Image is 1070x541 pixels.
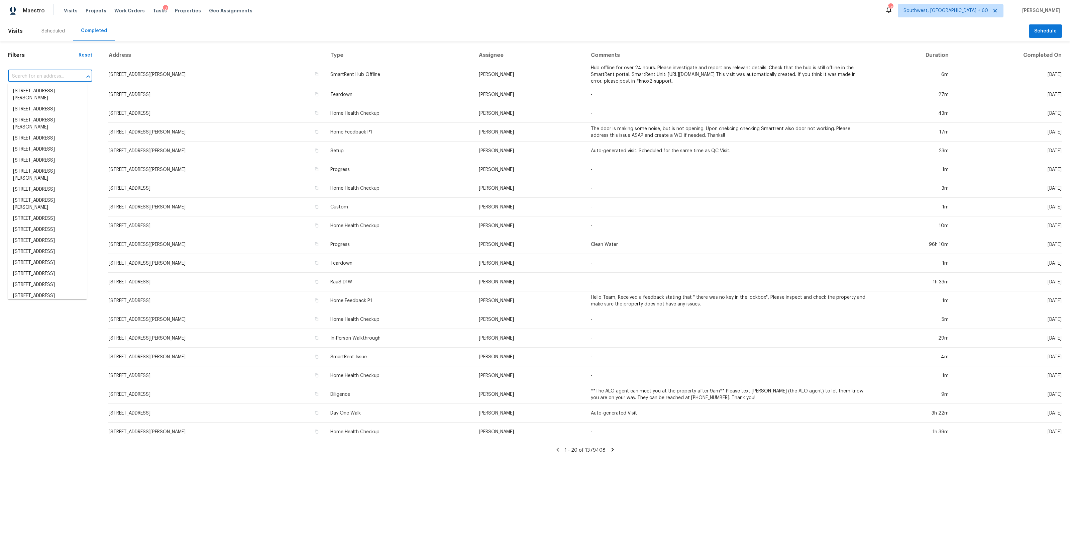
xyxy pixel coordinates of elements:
[473,160,585,179] td: [PERSON_NAME]
[108,310,325,329] td: [STREET_ADDRESS][PERSON_NAME]
[108,123,325,142] td: [STREET_ADDRESS][PERSON_NAME]
[64,7,78,14] span: Visits
[325,216,474,235] td: Home Health Checkup
[954,404,1062,423] td: [DATE]
[888,4,893,11] div: 682
[903,7,988,14] span: Southwest, [GEOGRAPHIC_DATA] + 60
[954,254,1062,273] td: [DATE]
[314,335,320,341] button: Copy Address
[473,273,585,291] td: [PERSON_NAME]
[314,279,320,285] button: Copy Address
[108,348,325,366] td: [STREET_ADDRESS][PERSON_NAME]
[872,142,954,160] td: 23m
[473,291,585,310] td: [PERSON_NAME]
[473,404,585,423] td: [PERSON_NAME]
[954,64,1062,85] td: [DATE]
[872,273,954,291] td: 1h 33m
[954,235,1062,254] td: [DATE]
[314,372,320,378] button: Copy Address
[954,366,1062,385] td: [DATE]
[954,310,1062,329] td: [DATE]
[8,71,74,82] input: Search for an address...
[314,204,320,210] button: Copy Address
[954,104,1062,123] td: [DATE]
[585,404,872,423] td: Auto-generated Visit
[314,129,320,135] button: Copy Address
[473,198,585,216] td: [PERSON_NAME]
[954,329,1062,348] td: [DATE]
[314,222,320,229] button: Copy Address
[108,329,325,348] td: [STREET_ADDRESS][PERSON_NAME]
[108,160,325,179] td: [STREET_ADDRESS][PERSON_NAME]
[8,279,87,290] li: [STREET_ADDRESS]
[585,385,872,404] td: **The ALO agent can meet you at the property after 9am** Please text [PERSON_NAME] (the ALO agent...
[325,179,474,198] td: Home Health Checkup
[585,64,872,85] td: Hub offline for over 24 hours. Please investigate and report any relevant details. Check that the...
[954,160,1062,179] td: [DATE]
[872,235,954,254] td: 96h 10m
[585,47,872,64] th: Comments
[153,8,167,13] span: Tasks
[108,385,325,404] td: [STREET_ADDRESS]
[473,216,585,235] td: [PERSON_NAME]
[314,91,320,97] button: Copy Address
[8,246,87,257] li: [STREET_ADDRESS]
[314,429,320,435] button: Copy Address
[954,142,1062,160] td: [DATE]
[1029,24,1062,38] button: Schedule
[473,64,585,85] td: [PERSON_NAME]
[325,348,474,366] td: SmartRent Issue
[872,123,954,142] td: 17m
[954,179,1062,198] td: [DATE]
[585,198,872,216] td: -
[585,123,872,142] td: The door is making some noise, but is not opening. Upon chekcing checking Smartrent also door not...
[314,260,320,266] button: Copy Address
[314,185,320,191] button: Copy Address
[314,110,320,116] button: Copy Address
[473,47,585,64] th: Assignee
[8,115,87,133] li: [STREET_ADDRESS][PERSON_NAME]
[325,104,474,123] td: Home Health Checkup
[585,273,872,291] td: -
[314,316,320,322] button: Copy Address
[8,24,23,38] span: Visits
[325,404,474,423] td: Day One Walk
[585,329,872,348] td: -
[314,166,320,172] button: Copy Address
[585,291,872,310] td: Hello Team, Received a feedback stating that " there was no key in the lockbox", Please inspect a...
[209,7,252,14] span: Geo Assignments
[585,142,872,160] td: Auto-generated visit. Scheduled for the same time as QC Visit.
[108,142,325,160] td: [STREET_ADDRESS][PERSON_NAME]
[23,7,45,14] span: Maestro
[585,254,872,273] td: -
[325,64,474,85] td: SmartRent Hub Offline
[8,224,87,235] li: [STREET_ADDRESS]
[585,235,872,254] td: Clean Water
[473,254,585,273] td: [PERSON_NAME]
[108,216,325,235] td: [STREET_ADDRESS]
[585,366,872,385] td: -
[872,104,954,123] td: 43m
[473,104,585,123] td: [PERSON_NAME]
[325,423,474,441] td: Home Health Checkup
[954,47,1062,64] th: Completed On
[585,160,872,179] td: -
[325,254,474,273] td: Teardown
[872,198,954,216] td: 1m
[325,142,474,160] td: Setup
[872,47,954,64] th: Duration
[872,423,954,441] td: 1h 39m
[108,291,325,310] td: [STREET_ADDRESS]
[8,155,87,166] li: [STREET_ADDRESS]
[585,104,872,123] td: -
[314,241,320,247] button: Copy Address
[954,85,1062,104] td: [DATE]
[108,423,325,441] td: [STREET_ADDRESS][PERSON_NAME]
[585,348,872,366] td: -
[8,268,87,279] li: [STREET_ADDRESS]
[565,448,606,453] span: 1 - 20 of 1379408
[585,310,872,329] td: -
[585,423,872,441] td: -
[954,198,1062,216] td: [DATE]
[473,179,585,198] td: [PERSON_NAME]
